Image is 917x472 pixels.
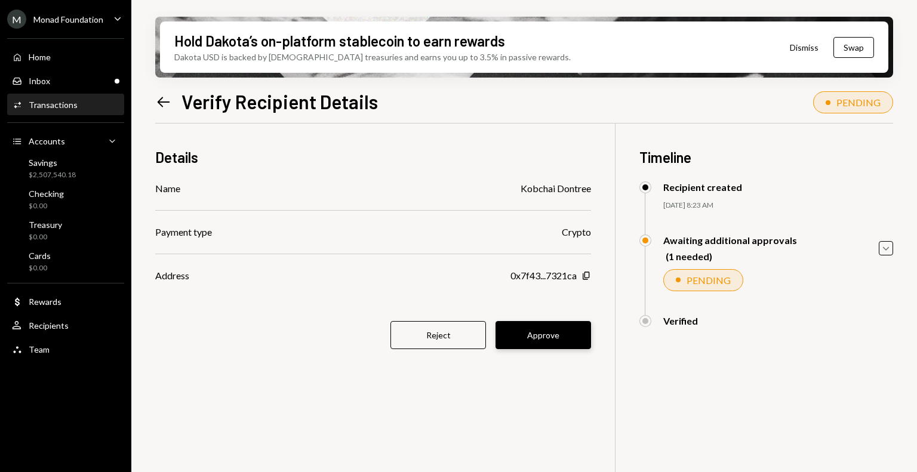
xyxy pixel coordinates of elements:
div: Monad Foundation [33,14,103,24]
div: 0x7f43...7321ca [510,269,577,283]
div: $0.00 [29,201,64,211]
div: (1 needed) [666,251,797,262]
div: Savings [29,158,76,168]
div: $0.00 [29,232,62,242]
a: Savings$2,507,540.18 [7,154,124,183]
div: Home [29,52,51,62]
a: Transactions [7,94,124,115]
div: Awaiting additional approvals [663,235,797,246]
div: M [7,10,26,29]
div: Crypto [562,225,591,239]
a: Home [7,46,124,67]
div: Checking [29,189,64,199]
div: $0.00 [29,263,51,273]
a: Rewards [7,291,124,312]
a: Checking$0.00 [7,185,124,214]
a: Team [7,338,124,360]
a: Cards$0.00 [7,247,124,276]
a: Recipients [7,314,124,336]
div: $2,507,540.18 [29,170,76,180]
div: Transactions [29,100,78,110]
div: Team [29,344,50,354]
h1: Verify Recipient Details [181,90,378,113]
div: PENDING [836,97,881,108]
div: Recipients [29,320,69,331]
div: [DATE] 8:23 AM [663,200,893,211]
a: Inbox [7,70,124,91]
div: Recipient created [663,181,742,193]
div: Dakota USD is backed by [DEMOGRAPHIC_DATA] treasuries and earns you up to 3.5% in passive rewards. [174,51,571,63]
button: Dismiss [775,33,833,61]
div: Inbox [29,76,50,86]
div: Accounts [29,136,65,146]
div: Kobchai Dontree [521,181,591,196]
h3: Timeline [639,147,893,167]
div: Verified [663,315,698,326]
div: Payment type [155,225,212,239]
button: Approve [496,321,591,349]
div: Rewards [29,297,61,307]
h3: Details [155,147,198,167]
button: Swap [833,37,874,58]
div: Address [155,269,189,283]
a: Treasury$0.00 [7,216,124,245]
div: Cards [29,251,51,261]
div: Name [155,181,180,196]
div: PENDING [687,274,731,286]
div: Hold Dakota’s on-platform stablecoin to earn rewards [174,31,505,51]
div: Treasury [29,220,62,230]
button: Reject [390,321,486,349]
a: Accounts [7,130,124,152]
